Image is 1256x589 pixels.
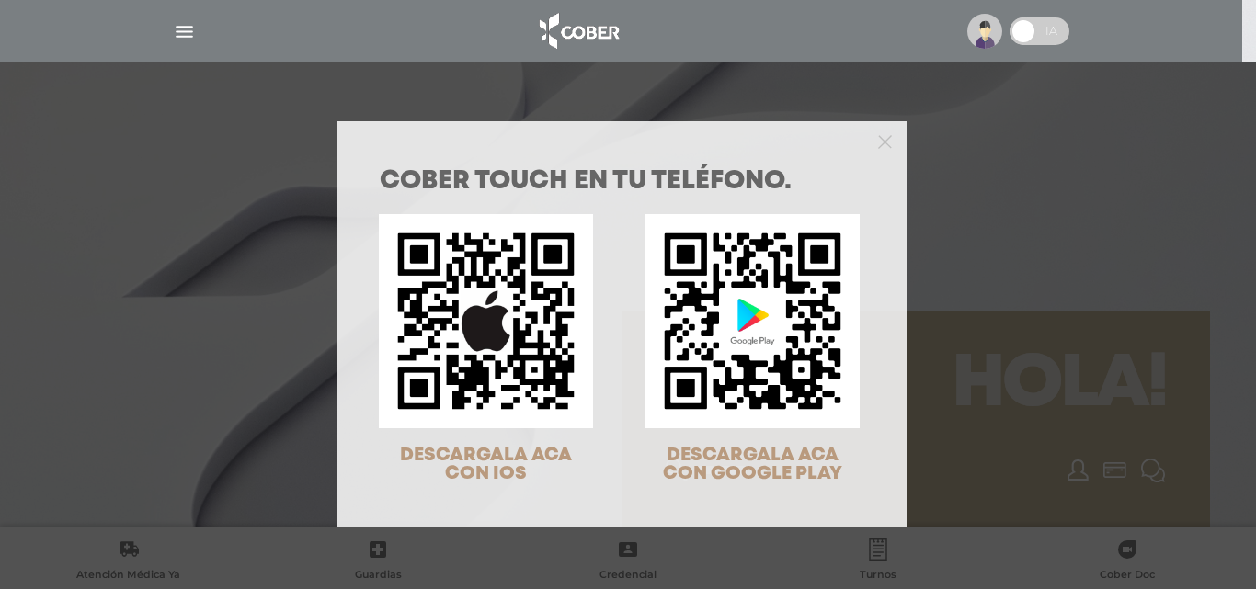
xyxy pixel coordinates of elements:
img: qr-code [379,214,593,428]
span: DESCARGALA ACA CON IOS [400,447,572,482]
span: DESCARGALA ACA CON GOOGLE PLAY [663,447,842,482]
img: qr-code [645,214,860,428]
h1: COBER TOUCH en tu teléfono. [380,169,863,195]
button: Close [878,132,892,149]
